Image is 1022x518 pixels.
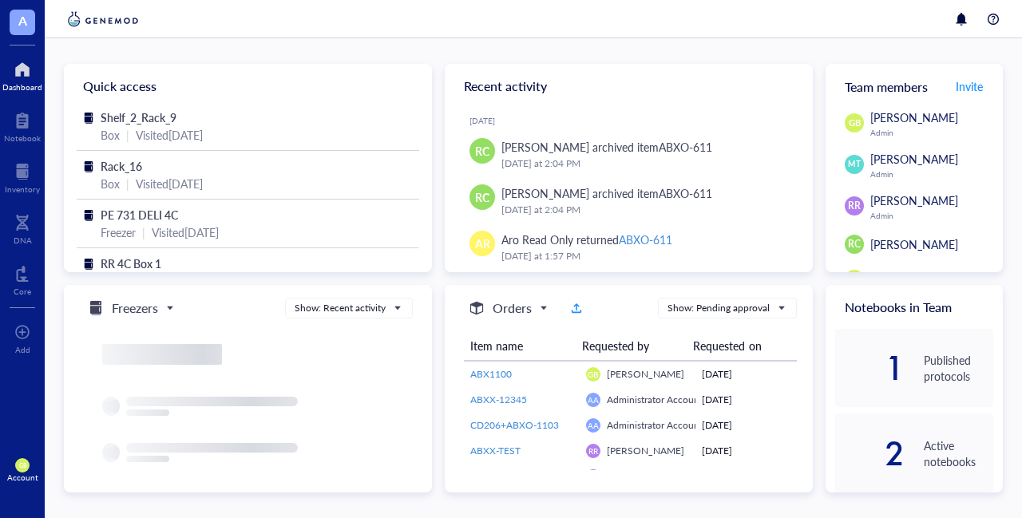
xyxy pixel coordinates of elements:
[126,175,129,192] div: |
[5,184,40,194] div: Inventory
[101,126,120,144] div: Box
[702,444,790,458] div: [DATE]
[576,331,687,361] th: Requested by
[469,116,800,125] div: [DATE]
[470,418,573,433] a: CD206+ABXO-1103
[470,418,559,432] span: CD206+ABXO-1103
[702,469,790,484] div: [DATE]
[101,223,136,241] div: Freezer
[870,151,958,167] span: [PERSON_NAME]
[501,138,712,156] div: [PERSON_NAME] archived item
[5,159,40,194] a: Inventory
[295,301,386,315] div: Show: Recent activity
[101,255,161,271] span: RR 4C Box 1
[955,73,984,99] button: Invite
[659,139,712,155] div: ABXO-611
[607,469,684,483] span: [PERSON_NAME]
[64,64,432,109] div: Quick access
[101,207,178,223] span: PE 731 DELI 4C
[501,156,787,172] div: [DATE] at 2:04 PM
[501,184,712,202] div: [PERSON_NAME] archived item
[475,235,490,252] span: AR
[136,126,203,144] div: Visited [DATE]
[14,235,32,245] div: DNA
[870,211,993,220] div: Admin
[956,78,983,94] span: Invite
[15,345,30,354] div: Add
[101,109,176,125] span: Shelf_2_Rack_9
[848,117,861,130] span: GB
[64,10,142,29] img: genemod-logo
[835,355,905,381] div: 1
[14,287,31,296] div: Core
[870,109,958,125] span: [PERSON_NAME]
[14,261,31,296] a: Core
[870,128,993,137] div: Admin
[826,285,1003,329] div: Notebooks in Team
[126,126,129,144] div: |
[101,158,142,174] span: Rack_16
[464,331,576,361] th: Item name
[588,421,599,430] span: AA
[470,444,521,457] span: ABXX-TEST
[924,437,993,469] div: Active notebooks
[7,473,38,482] div: Account
[101,175,120,192] div: Box
[458,224,800,271] a: ARAro Read Only returnedABXO-611[DATE] at 1:57 PM
[2,57,42,92] a: Dashboard
[470,393,527,406] span: ABXX-12345
[112,299,158,318] h5: Freezers
[667,301,770,315] div: Show: Pending approval
[475,142,489,160] span: RC
[470,367,512,381] span: ABX1100
[607,444,684,457] span: [PERSON_NAME]
[18,462,26,469] span: GB
[4,133,41,143] div: Notebook
[588,395,599,405] span: AA
[870,169,993,179] div: Admin
[826,64,1003,109] div: Team members
[619,231,672,247] div: ABXO-611
[687,331,785,361] th: Requested on
[702,393,790,407] div: [DATE]
[445,64,813,109] div: Recent activity
[475,188,489,206] span: RC
[470,444,573,458] a: ABXX-TEST
[848,237,861,251] span: RC
[848,199,861,213] span: RR
[470,393,573,407] a: ABXX-12345
[493,299,532,318] h5: Orders
[14,210,32,245] a: DNA
[142,223,145,241] div: |
[470,367,573,382] a: ABX1100
[501,231,672,248] div: Aro Read Only returned
[607,418,703,432] span: Administrator Account
[18,10,27,30] span: A
[470,469,573,484] a: ABXX-TEST
[607,393,703,406] span: Administrator Account
[152,223,219,241] div: Visited [DATE]
[470,469,521,483] span: ABXX-TEST
[659,185,712,201] div: ABXO-611
[501,202,787,218] div: [DATE] at 2:04 PM
[136,175,203,192] div: Visited [DATE]
[924,352,993,384] div: Published protocols
[835,441,905,466] div: 2
[848,158,860,170] span: MT
[2,82,42,92] div: Dashboard
[702,367,790,382] div: [DATE]
[702,418,790,433] div: [DATE]
[588,370,598,379] span: GB
[870,236,958,252] span: [PERSON_NAME]
[4,108,41,143] a: Notebook
[870,192,958,208] span: [PERSON_NAME]
[607,367,684,381] span: [PERSON_NAME]
[870,271,958,287] span: [PERSON_NAME]
[588,446,598,456] span: RR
